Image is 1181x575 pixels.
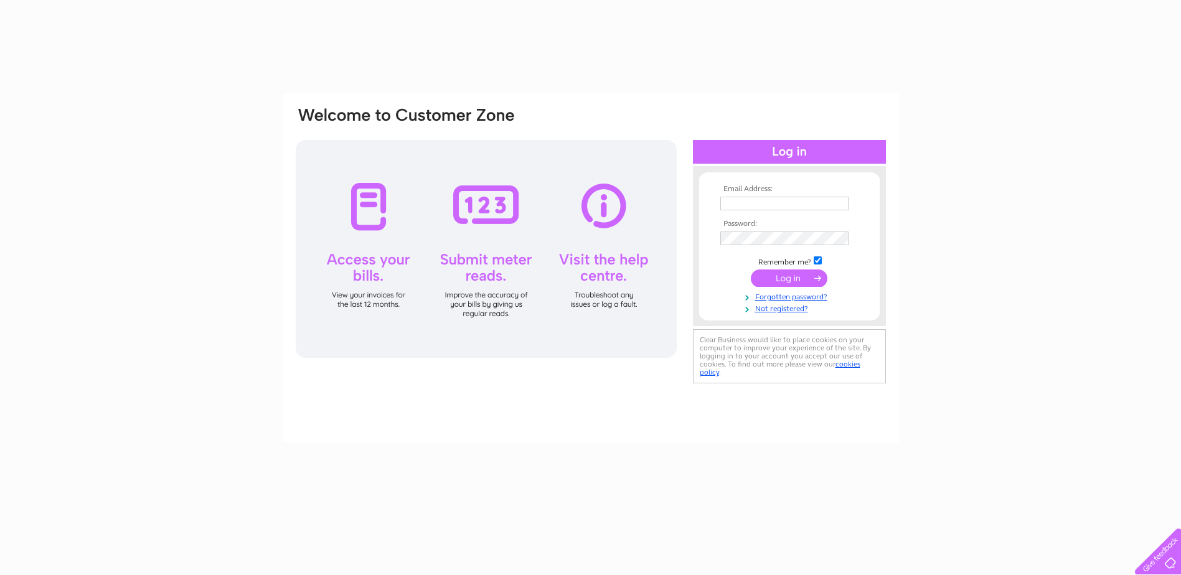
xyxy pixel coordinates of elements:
[720,290,862,302] a: Forgotten password?
[720,302,862,314] a: Not registered?
[717,255,862,267] td: Remember me?
[693,329,886,383] div: Clear Business would like to place cookies on your computer to improve your experience of the sit...
[717,220,862,228] th: Password:
[751,269,827,287] input: Submit
[700,360,860,376] a: cookies policy
[717,185,862,194] th: Email Address:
